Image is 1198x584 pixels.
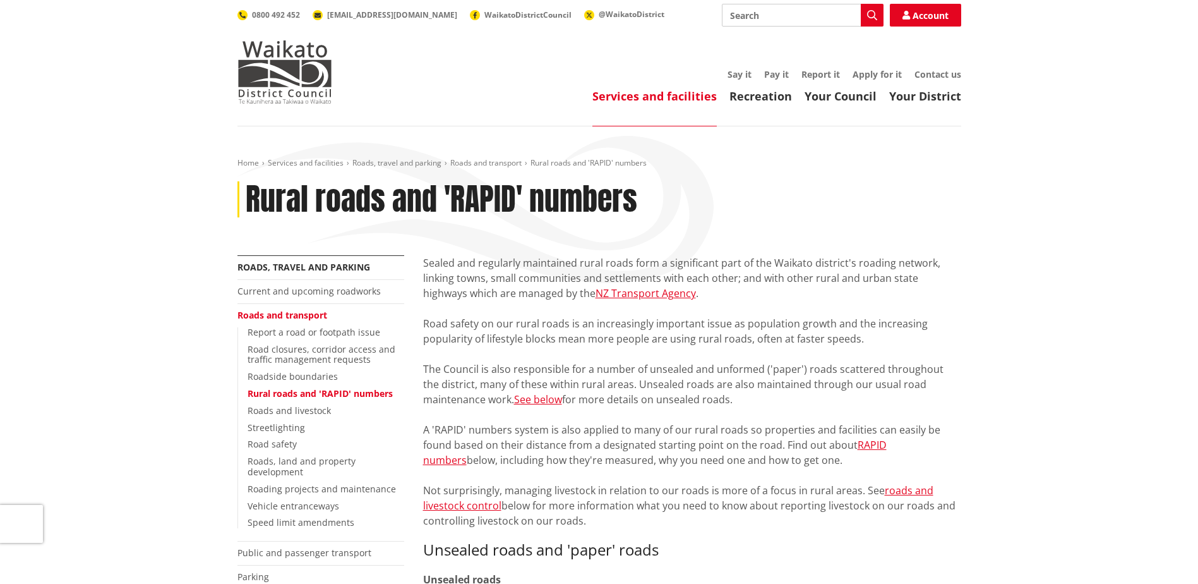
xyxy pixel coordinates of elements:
[237,40,332,104] img: Waikato District Council - Te Kaunihera aa Takiwaa o Waikato
[246,181,637,218] h1: Rural roads and 'RAPID' numbers
[805,88,877,104] a: Your Council
[596,286,696,300] a: NZ Transport Agency
[423,484,933,513] a: roads and livestock control
[248,438,297,450] a: Road safety
[853,68,902,80] a: Apply for it
[514,392,562,406] a: See below
[248,483,396,495] a: Roading projects and maintenance
[889,88,961,104] a: Your District
[268,157,344,168] a: Services and facilities
[423,438,887,467] a: RAPID numbers
[801,68,840,80] a: Report it
[423,541,961,559] h3: Unsealed roads and 'paper' roads
[484,9,572,20] span: WaikatoDistrictCouncil
[248,422,305,434] a: Streetlighting
[237,261,370,273] a: Roads, travel and parking
[890,4,961,27] a: Account
[248,405,331,417] a: Roads and livestock
[470,9,572,20] a: WaikatoDistrictCouncil
[423,255,961,528] p: Sealed and regularly maintained rural roads form a significant part of the Waikato district's roa...
[248,500,339,512] a: Vehicle entranceways
[327,9,457,20] span: [EMAIL_ADDRESS][DOMAIN_NAME]
[764,68,789,80] a: Pay it
[729,88,792,104] a: Recreation
[450,157,522,168] a: Roads and transport
[252,9,300,20] span: 0800 492 452
[313,9,457,20] a: [EMAIL_ADDRESS][DOMAIN_NAME]
[237,157,259,168] a: Home
[237,309,327,321] a: Roads and transport
[248,387,393,399] a: Rural roads and 'RAPID' numbers
[728,68,752,80] a: Say it
[237,547,371,559] a: Public and passenger transport
[592,88,717,104] a: Services and facilities
[237,571,269,583] a: Parking
[237,9,300,20] a: 0800 492 452
[599,9,664,20] span: @WaikatoDistrict
[584,9,664,20] a: @WaikatoDistrict
[237,158,961,169] nav: breadcrumb
[248,326,380,338] a: Report a road or footpath issue
[248,343,395,366] a: Road closures, corridor access and traffic management requests
[248,455,356,478] a: Roads, land and property development
[248,370,338,382] a: Roadside boundaries
[237,285,381,297] a: Current and upcoming roadworks
[722,4,884,27] input: Search input
[352,157,441,168] a: Roads, travel and parking
[914,68,961,80] a: Contact us
[248,516,354,528] a: Speed limit amendments
[530,157,647,168] span: Rural roads and 'RAPID' numbers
